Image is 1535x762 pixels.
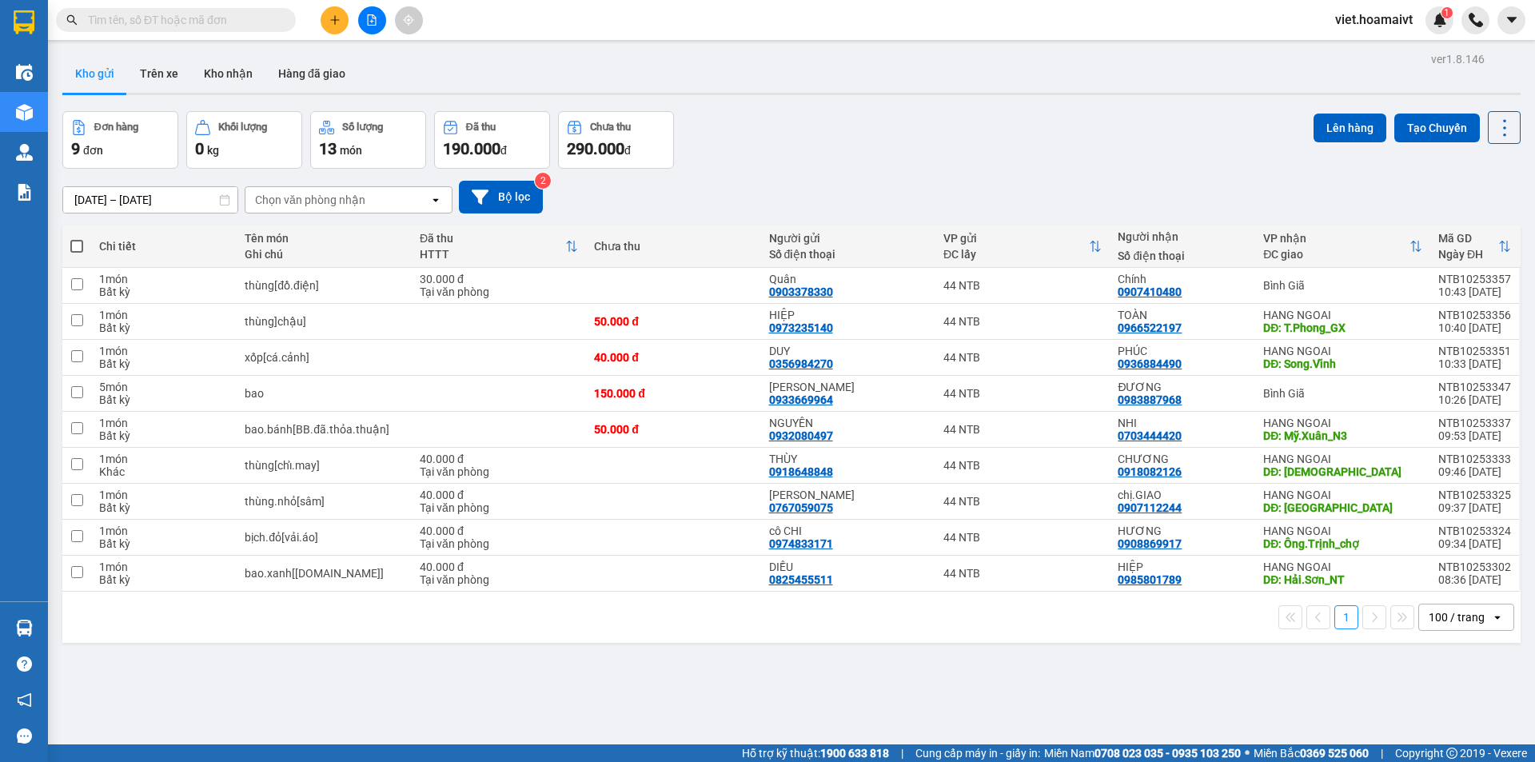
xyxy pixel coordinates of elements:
span: 1 [1444,7,1449,18]
div: HTTT [420,248,565,261]
div: DĐ: Hải.Sơn_NT [1263,573,1422,586]
div: 08:36 [DATE] [1438,573,1511,586]
div: 44 NTB [943,567,1102,580]
div: NTB10253357 [1438,273,1511,285]
div: DĐ: Ông.Trịnh_chợ [1263,537,1422,550]
span: 13 [319,139,337,158]
div: 09:37 [DATE] [1438,501,1511,514]
div: 44 NTB [943,495,1102,508]
div: NTB10253302 [1438,561,1511,573]
div: HANG NGOAI [1263,309,1422,321]
span: viet.hoamaivt [1322,10,1425,30]
span: món [340,144,362,157]
div: Bất kỳ [99,357,229,370]
button: file-add [358,6,386,34]
span: Miền Bắc [1254,744,1369,762]
span: aim [403,14,414,26]
div: HANG NGOAI [1263,453,1422,465]
div: 0933669964 [769,393,833,406]
img: icon-new-feature [1433,13,1447,27]
div: 0918082126 [1118,465,1182,478]
div: bao.xanh[cao.su] [245,567,404,580]
div: Bất kỳ [99,573,229,586]
span: 290.000 [567,139,624,158]
div: 1 món [99,489,229,501]
button: Trên xe [127,54,191,93]
div: 0903378330 [769,285,833,298]
div: 44 NTB [943,531,1102,544]
div: 0973235140 [769,321,833,334]
div: 0985801789 [1118,573,1182,586]
div: HUY PHÚC [769,381,927,393]
img: warehouse-icon [16,64,33,81]
th: Toggle SortBy [412,225,586,268]
div: DĐ: Phật Quang [1263,465,1422,478]
img: warehouse-icon [16,104,33,121]
div: 40.000 đ [420,561,578,573]
div: Khối lượng [218,122,267,133]
div: DIỀU [769,561,927,573]
div: ĐƯƠNG [1118,381,1247,393]
div: Chưa thu [594,240,752,253]
strong: 0369 525 060 [1300,747,1369,760]
span: Cung cấp máy in - giấy in: [915,744,1040,762]
span: đơn [83,144,103,157]
img: warehouse-icon [16,144,33,161]
div: 09:34 [DATE] [1438,537,1511,550]
div: 0966522197 [1118,321,1182,334]
div: 0908869917 [1118,537,1182,550]
input: Select a date range. [63,187,237,213]
button: Số lượng13món [310,111,426,169]
div: NGUYÊN [769,417,927,429]
img: phone-icon [1469,13,1483,27]
div: HANG NGOAI [1263,561,1422,573]
div: VP gửi [943,232,1089,245]
sup: 1 [1441,7,1453,18]
div: ĐC lấy [943,248,1089,261]
span: đ [500,144,507,157]
div: HIỆP [769,309,927,321]
div: bịch.đỏ[vải.áo] [245,531,404,544]
span: 0 [195,139,204,158]
div: Bất kỳ [99,537,229,550]
div: Số lượng [342,122,383,133]
button: Khối lượng0kg [186,111,302,169]
div: Khác [99,465,229,478]
div: 44 NTB [943,279,1102,292]
div: 40.000 đ [420,525,578,537]
div: Số điện thoại [1118,249,1247,262]
div: Ngày ĐH [1438,248,1498,261]
div: Đã thu [466,122,496,133]
div: 44 NTB [943,387,1102,400]
div: 40.000 đ [420,453,578,465]
button: Chưa thu290.000đ [558,111,674,169]
div: 1 món [99,309,229,321]
div: 44 NTB [943,351,1102,364]
div: 10:33 [DATE] [1438,357,1511,370]
div: Bất kỳ [99,501,229,514]
span: copyright [1446,748,1457,759]
div: Hồng Nhung [769,489,927,501]
svg: open [429,193,442,206]
div: Tại văn phòng [420,537,578,550]
div: NTB10253356 [1438,309,1511,321]
svg: open [1491,611,1504,624]
span: message [17,728,32,744]
div: 1 món [99,345,229,357]
div: 0356984270 [769,357,833,370]
button: Đơn hàng9đơn [62,111,178,169]
div: cô CHI [769,525,927,537]
span: ⚪️ [1245,750,1250,756]
div: 0936884490 [1118,357,1182,370]
div: DĐ: Phước.Hòa [1263,501,1422,514]
div: Chi tiết [99,240,229,253]
span: kg [207,144,219,157]
th: Toggle SortBy [1430,225,1519,268]
div: Bất kỳ [99,393,229,406]
div: HANG NGOAI [1263,345,1422,357]
div: 0918648848 [769,465,833,478]
div: Bất kỳ [99,429,229,442]
div: Chưa thu [590,122,631,133]
div: 50.000 đ [594,423,752,436]
div: NTB10253351 [1438,345,1511,357]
